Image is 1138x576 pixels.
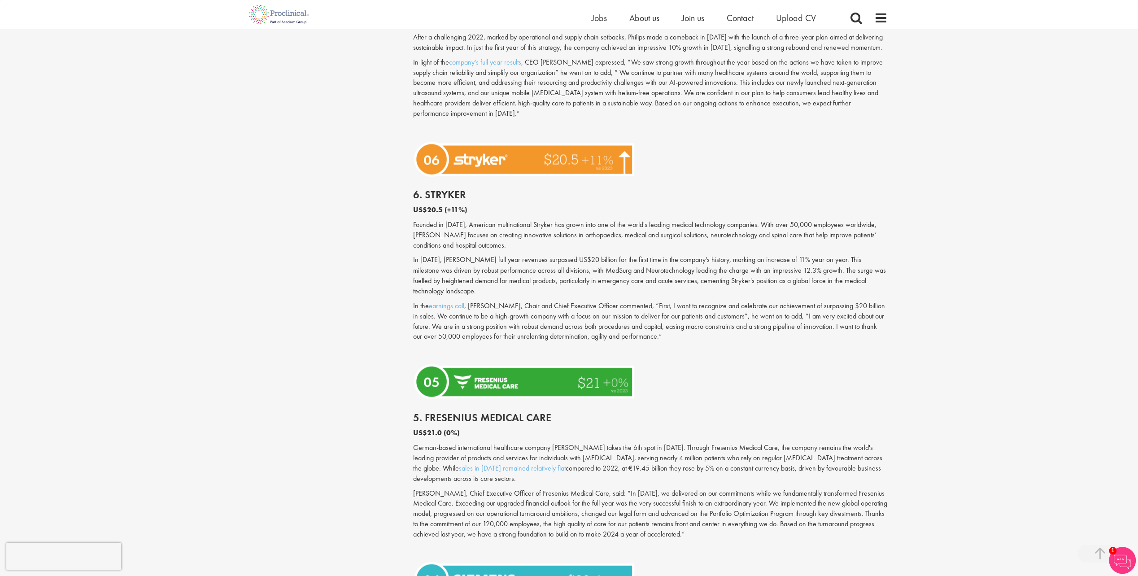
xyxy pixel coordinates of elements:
p: [PERSON_NAME], Chief Executive Officer of Fresenius Medical Care, said: “In [DATE], we delivered ... [413,488,888,539]
a: Upload CV [776,12,816,24]
p: Founded in [DATE], American multinational Stryker has grown into one of the world's leading medic... [413,220,888,251]
a: sales in [DATE] remained relatively flat [459,463,566,472]
a: Join us [682,12,704,24]
iframe: reCAPTCHA [6,543,121,570]
a: earnings call [429,301,464,310]
a: Jobs [592,12,607,24]
p: In light of the , CEO [PERSON_NAME] expressed, “We saw strong growth throughout the year based on... [413,57,888,119]
p: German-based international healthcare company [PERSON_NAME] takes the 6th spot in [DATE]. Through... [413,442,888,483]
b: US$21.0 (0%) [413,428,460,437]
a: company’s full year results [449,57,521,67]
img: Chatbot [1109,547,1136,574]
a: About us [629,12,659,24]
b: US$20.5 (+11%) [413,205,467,214]
p: In [DATE], [PERSON_NAME] full year revenues surpassed US$20 billion for the first time in the com... [413,255,888,296]
h2: 6. Stryker [413,189,888,201]
a: Contact [727,12,754,24]
p: After a challenging 2022, marked by operational and supply chain setbacks, Philips made a comebac... [413,32,888,53]
span: 1 [1109,547,1116,554]
p: In the , [PERSON_NAME], Chair and Chief Executive Officer commented, “First, I want to recognize ... [413,301,888,341]
h2: 5. Fresenius Medical Care [413,411,888,423]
